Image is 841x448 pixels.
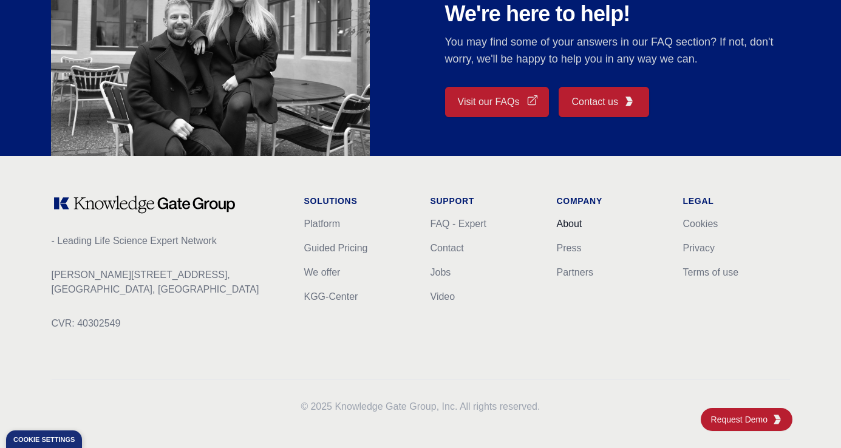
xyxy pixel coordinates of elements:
[711,413,772,426] span: Request Demo
[683,219,718,229] a: Cookies
[557,195,664,207] h1: Company
[52,399,790,414] p: 2025 Knowledge Gate Group, Inc. All rights reserved.
[52,268,285,297] p: [PERSON_NAME][STREET_ADDRESS], [GEOGRAPHIC_DATA], [GEOGRAPHIC_DATA]
[52,316,285,331] p: CVR: 40302549
[304,291,358,302] a: KGG-Center
[304,243,368,253] a: Guided Pricing
[304,195,411,207] h1: Solutions
[445,33,790,67] p: You may find some of your answers in our FAQ section? If not, don't worry, we'll be happy to help...
[445,2,790,26] p: We're here to help!
[557,267,593,277] a: Partners
[780,390,841,448] iframe: Chat Widget
[624,97,634,106] img: KGG
[683,267,739,277] a: Terms of use
[431,267,451,277] a: Jobs
[559,87,649,117] a: Contact usKGG
[52,234,285,248] p: - Leading Life Science Expert Network
[304,267,341,277] a: We offer
[301,401,308,412] span: ©
[683,243,715,253] a: Privacy
[445,87,550,117] a: Visit our FAQs
[772,415,782,424] img: KGG
[571,95,618,109] span: Contact us
[431,243,464,253] a: Contact
[683,195,790,207] h1: Legal
[431,195,537,207] h1: Support
[557,243,582,253] a: Press
[431,219,486,229] a: FAQ - Expert
[431,291,455,302] a: Video
[557,219,582,229] a: About
[304,219,341,229] a: Platform
[13,436,75,443] div: Cookie settings
[701,408,792,431] a: Request DemoKGG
